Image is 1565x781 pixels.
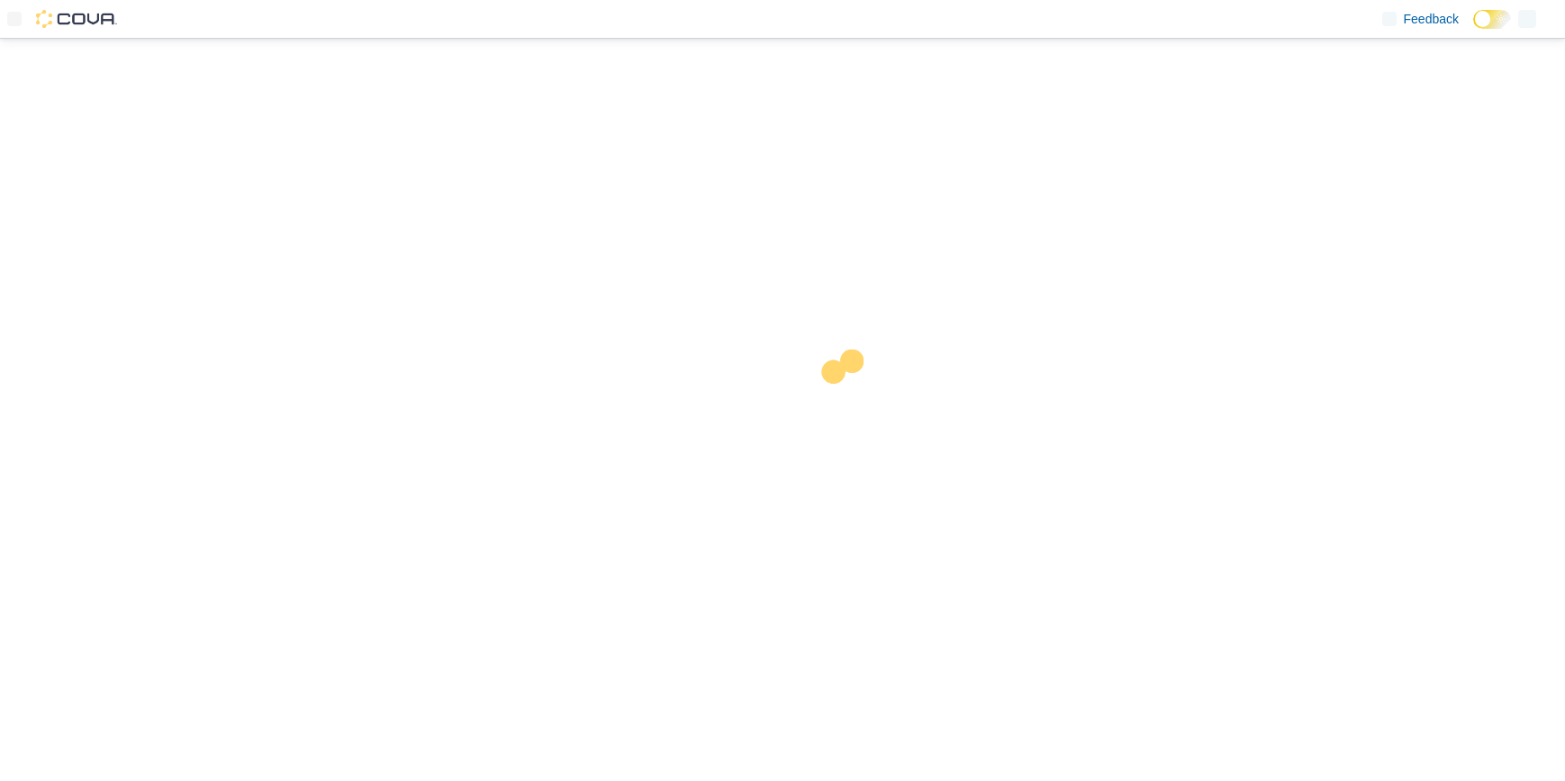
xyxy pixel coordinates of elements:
a: Feedback [1375,1,1466,37]
span: Dark Mode [1473,29,1474,30]
span: Feedback [1404,10,1459,28]
img: cova-loader [782,336,918,471]
img: Cova [36,10,117,28]
input: Dark Mode [1473,10,1511,29]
